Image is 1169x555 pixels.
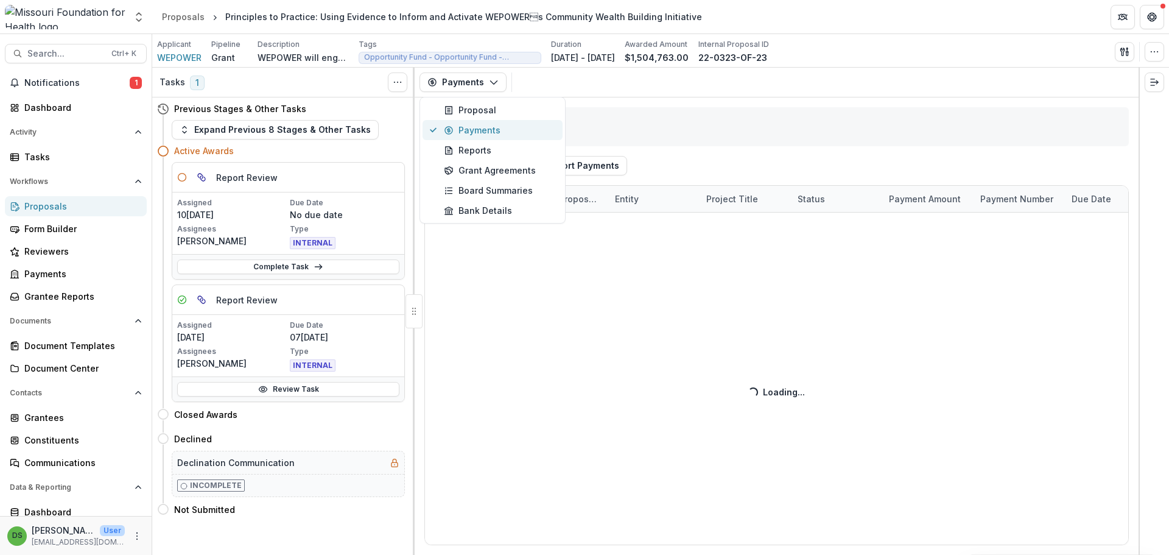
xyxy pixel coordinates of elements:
p: Assigned [177,320,287,331]
a: Payments [5,264,147,284]
div: Document Templates [24,339,137,352]
p: Assignees [177,224,287,235]
p: Internal Proposal ID [698,39,769,50]
div: Proposal [444,104,555,116]
p: User [100,525,125,536]
h4: Active Awards [174,144,234,157]
p: $1,504,763.00 [625,51,689,64]
a: Grantees [5,408,147,428]
p: [EMAIL_ADDRESS][DOMAIN_NAME] [32,537,125,548]
p: Due Date [290,320,400,331]
a: Grantee Reports [5,286,147,306]
img: Missouri Foundation for Health logo [5,5,125,29]
div: Reviewers [24,245,137,258]
span: Opportunity Fund - Opportunity Fund - Grants/Contracts [364,53,536,62]
p: [PERSON_NAME] [177,235,287,247]
div: Document Center [24,362,137,375]
p: Assigned [177,197,287,208]
a: Form Builder [5,219,147,239]
a: WEPOWER [157,51,202,64]
p: [PERSON_NAME] [177,357,287,370]
div: Deena Lauver Scotti [12,532,23,540]
p: Pipeline [211,39,240,50]
p: Assignees [177,346,287,357]
h5: Declination Communication [177,456,295,469]
h3: Tasks [160,77,185,88]
div: Board Summaries [444,184,555,197]
div: Proposals [24,200,137,213]
button: View dependent tasks [192,290,211,309]
div: Tasks [24,150,137,163]
p: Incomplete [190,480,242,491]
div: Payments [24,267,137,280]
p: Awarded Amount [625,39,687,50]
button: Payments [420,72,507,92]
span: Workflows [10,177,130,186]
a: Tasks [5,147,147,167]
button: Expand Previous 8 Stages & Other Tasks [172,120,379,140]
span: Contacts [10,389,130,397]
p: 10[DATE] [177,208,287,221]
button: Search... [5,44,147,63]
button: More [130,529,144,543]
span: Notifications [24,78,130,88]
p: Grant [211,51,235,64]
h5: Report Review [216,171,278,184]
button: Open Contacts [5,383,147,403]
p: WEPOWER will engage institutions, thought leaders, and residents from marginalized neighborhoods ... [258,51,349,64]
div: Principles to Practice: Using Evidence to Inform and Activate WEPOWERs Community Wealth Building... [225,10,702,23]
span: Search... [27,49,104,59]
p: Tags [359,39,377,50]
a: Proposals [157,8,209,26]
p: No due date [290,208,400,221]
p: 07[DATE] [290,331,400,344]
p: Type [290,346,400,357]
p: 22-0323-OF-23 [698,51,767,64]
span: 1 [130,77,142,89]
a: Reviewers [5,241,147,261]
a: Constituents [5,430,147,450]
div: Ctrl + K [109,47,139,60]
div: Constituents [24,434,137,447]
h4: Previous Stages & Other Tasks [174,102,306,115]
button: Open Activity [5,122,147,142]
span: Documents [10,317,130,325]
a: Dashboard [5,97,147,118]
p: [PERSON_NAME] [32,524,95,537]
span: INTERNAL [290,359,335,372]
div: Payments [444,124,555,136]
a: Document Center [5,358,147,378]
button: Partners [1111,5,1135,29]
p: [DATE] - [DATE] [551,51,615,64]
div: Grant Agreements [444,164,555,177]
button: Open Documents [5,311,147,331]
a: Dashboard [5,502,147,522]
h5: Report Review [216,294,278,306]
nav: breadcrumb [157,8,707,26]
button: Open entity switcher [130,5,147,29]
span: INTERNAL [290,237,335,249]
div: Grantees [24,411,137,424]
button: Open Data & Reporting [5,478,147,497]
div: Grantee Reports [24,290,137,303]
div: Dashboard [24,101,137,114]
div: Communications [24,456,137,469]
p: Type [290,224,400,235]
a: Document Templates [5,336,147,356]
p: Applicant [157,39,191,50]
div: Proposals [162,10,205,23]
button: Toggle View Cancelled Tasks [388,72,407,92]
div: Bank Details [444,204,555,217]
a: Proposals [5,196,147,216]
span: Activity [10,128,130,136]
a: Communications [5,453,147,473]
button: View dependent tasks [192,168,211,187]
span: 1 [190,76,205,90]
h4: Not Submitted [174,503,235,516]
p: [DATE] [177,331,287,344]
p: Due Date [290,197,400,208]
a: Review Task [177,382,399,397]
div: Reports [444,144,555,157]
button: Expand right [1145,72,1164,92]
a: Complete Task [177,260,399,274]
